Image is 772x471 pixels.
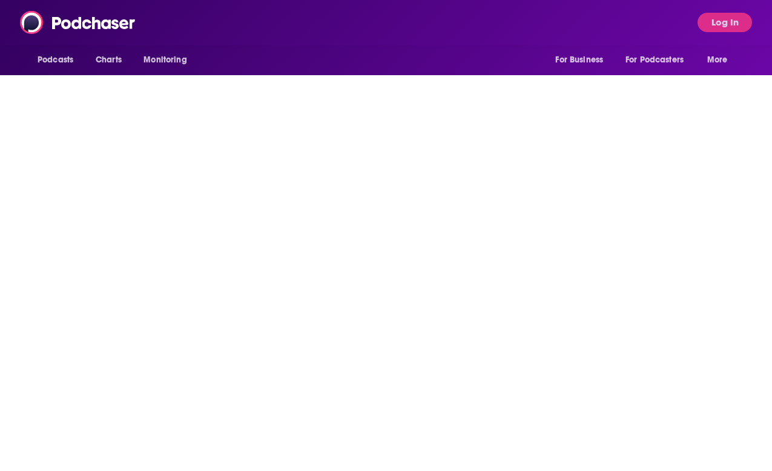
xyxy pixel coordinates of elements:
a: Charts [88,48,129,72]
span: For Business [555,52,603,68]
button: open menu [699,48,743,72]
button: open menu [618,48,701,72]
span: More [707,52,728,68]
button: open menu [135,48,202,72]
span: Charts [96,52,122,68]
button: Log In [698,13,752,32]
button: open menu [547,48,618,72]
span: For Podcasters [625,52,684,68]
span: Monitoring [144,52,186,68]
img: Podchaser - Follow, Share and Rate Podcasts [20,11,136,34]
button: open menu [29,48,89,72]
span: Podcasts [38,52,73,68]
